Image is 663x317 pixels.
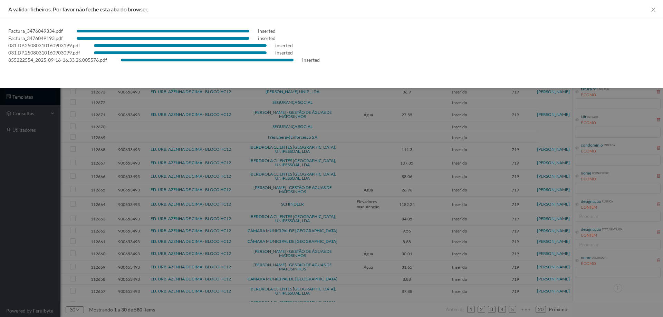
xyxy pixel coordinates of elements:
div: Factura_3476049334.pdf [8,27,63,34]
div: 031.DP.25080310160903099.pdf [8,49,80,56]
div: inserted [275,49,293,56]
div: inserted [258,27,276,34]
i: icon: close [651,7,656,12]
div: 031.DP.25080310160903199.pdf [8,42,80,49]
div: inserted [258,34,276,42]
div: Factura_3476049193.pdf [8,34,63,42]
div: A validar ficheiros. Por favor não feche esta aba do browser. [8,6,655,13]
div: 855222554_2025-09-16-16.33.26.005576.pdf [8,56,107,63]
div: inserted [302,56,320,63]
div: inserted [275,42,293,49]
